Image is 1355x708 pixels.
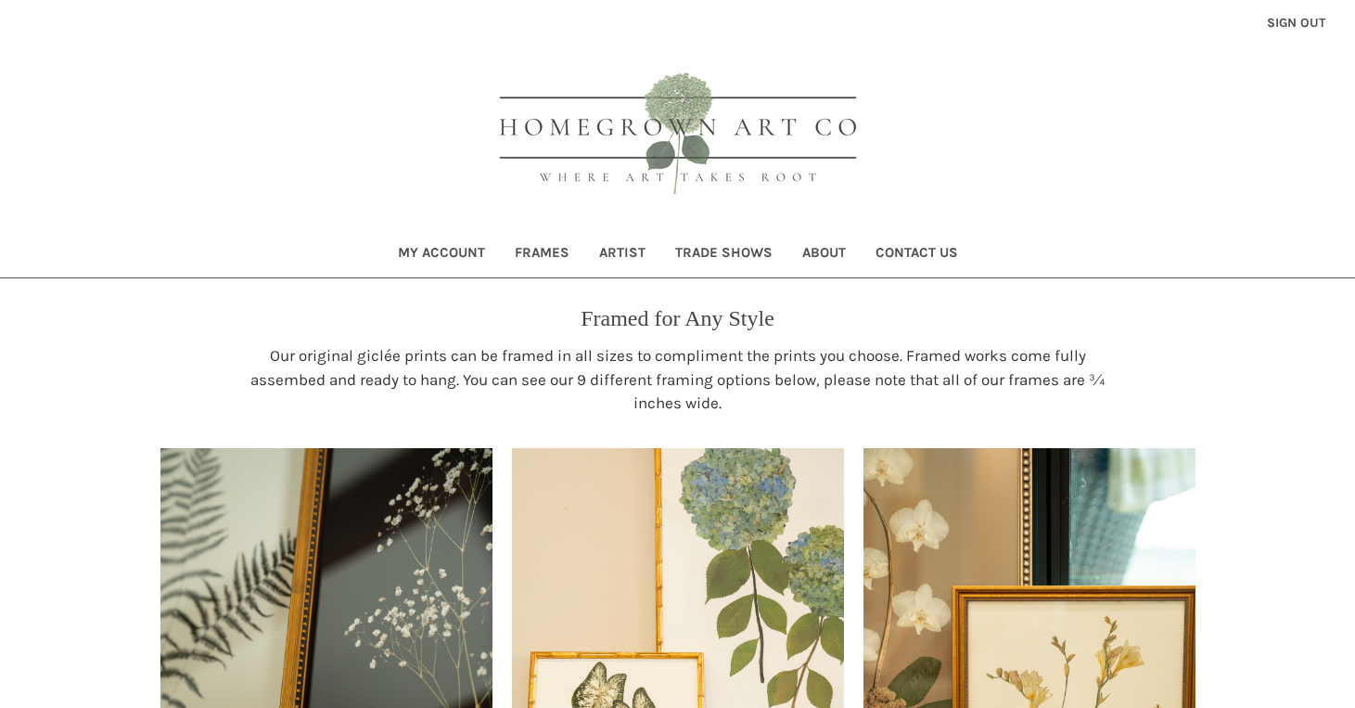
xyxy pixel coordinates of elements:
[581,302,774,335] p: Framed for Any Style
[383,232,500,277] a: My Account
[584,232,660,277] a: Artist
[469,52,887,219] img: HOMEGROWN ART CO
[787,232,861,277] a: About
[660,232,787,277] a: Trade Shows
[500,232,584,277] a: Frames
[236,344,1119,416] p: Our original giclée prints can be framed in all sizes to compliment the prints you choose. Framed...
[861,232,973,277] a: Contact Us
